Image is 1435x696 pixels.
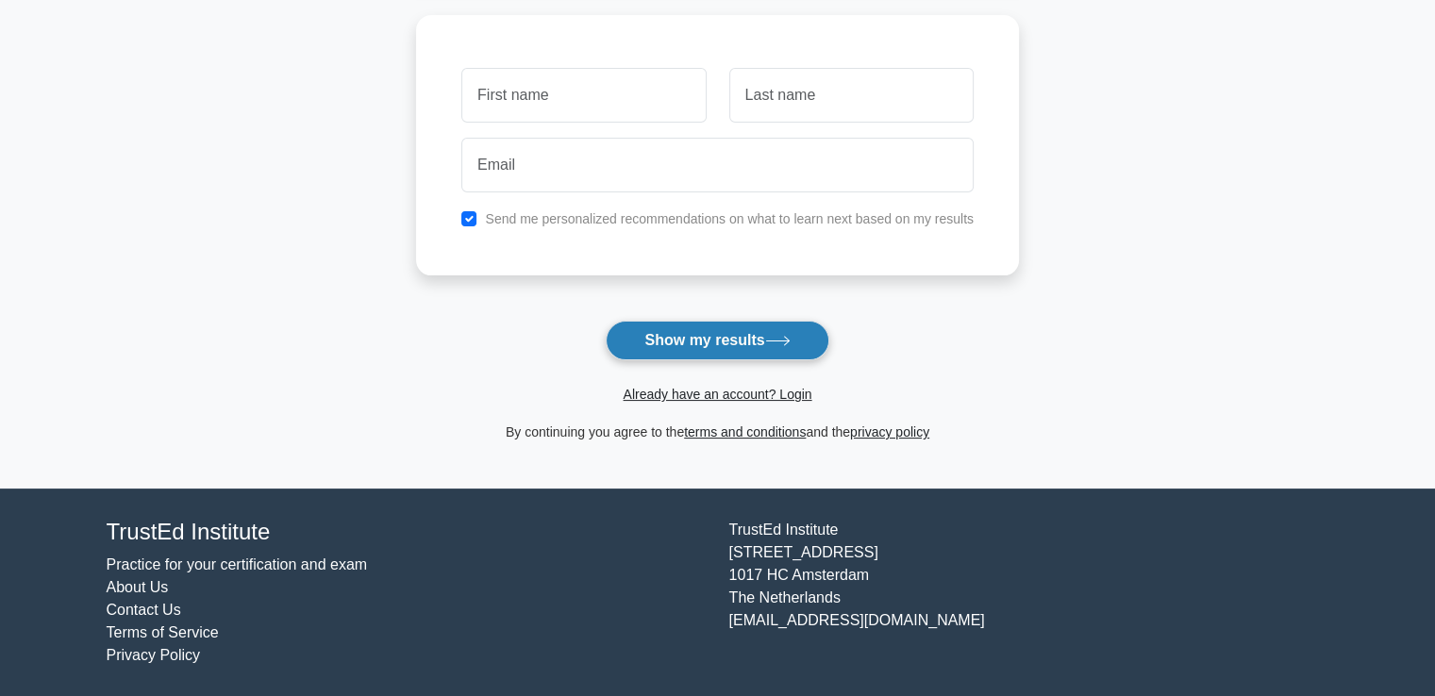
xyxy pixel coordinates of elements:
input: Email [461,138,974,192]
button: Show my results [606,321,828,360]
h4: TrustEd Institute [107,519,707,546]
label: Send me personalized recommendations on what to learn next based on my results [485,211,974,226]
a: Privacy Policy [107,647,201,663]
div: TrustEd Institute [STREET_ADDRESS] 1017 HC Amsterdam The Netherlands [EMAIL_ADDRESS][DOMAIN_NAME] [718,519,1341,667]
a: Contact Us [107,602,181,618]
a: privacy policy [850,424,929,439]
input: First name [461,68,706,123]
div: By continuing you agree to the and the [405,421,1030,443]
input: Last name [729,68,974,123]
a: Already have an account? Login [623,387,811,402]
a: Practice for your certification and exam [107,556,368,572]
a: About Us [107,579,169,595]
a: terms and conditions [684,424,806,439]
a: Terms of Service [107,624,219,640]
